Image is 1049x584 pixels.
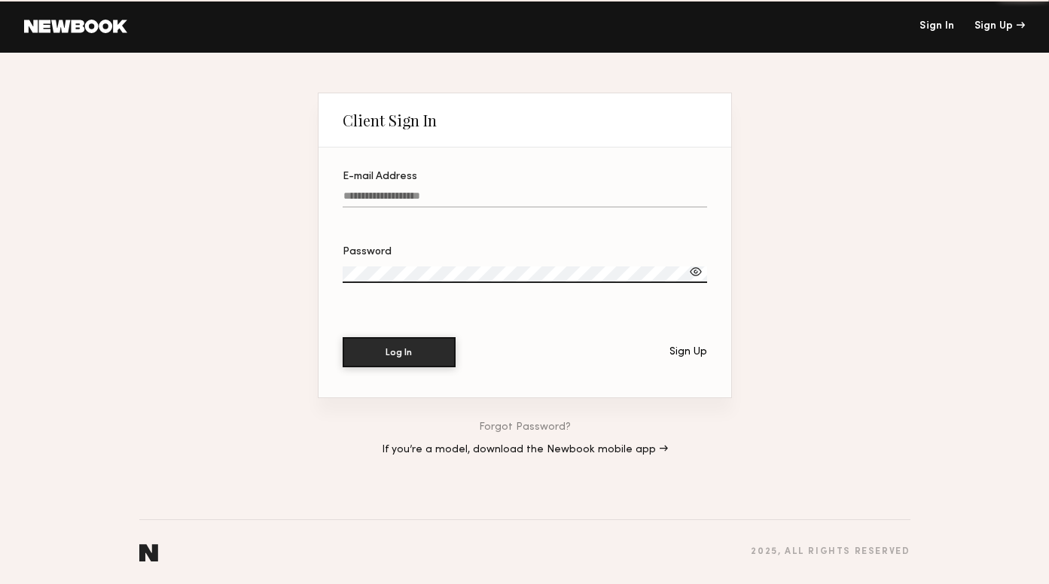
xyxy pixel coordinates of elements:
[751,547,910,557] div: 2025 , all rights reserved
[343,111,437,129] div: Client Sign In
[343,172,707,182] div: E-mail Address
[343,247,707,257] div: Password
[343,266,707,283] input: Password
[669,347,707,357] div: Sign Up
[343,337,456,367] button: Log In
[919,21,954,32] a: Sign In
[479,422,571,433] a: Forgot Password?
[382,445,668,455] a: If you’re a model, download the Newbook mobile app →
[343,190,707,208] input: E-mail Address
[974,21,1025,32] div: Sign Up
